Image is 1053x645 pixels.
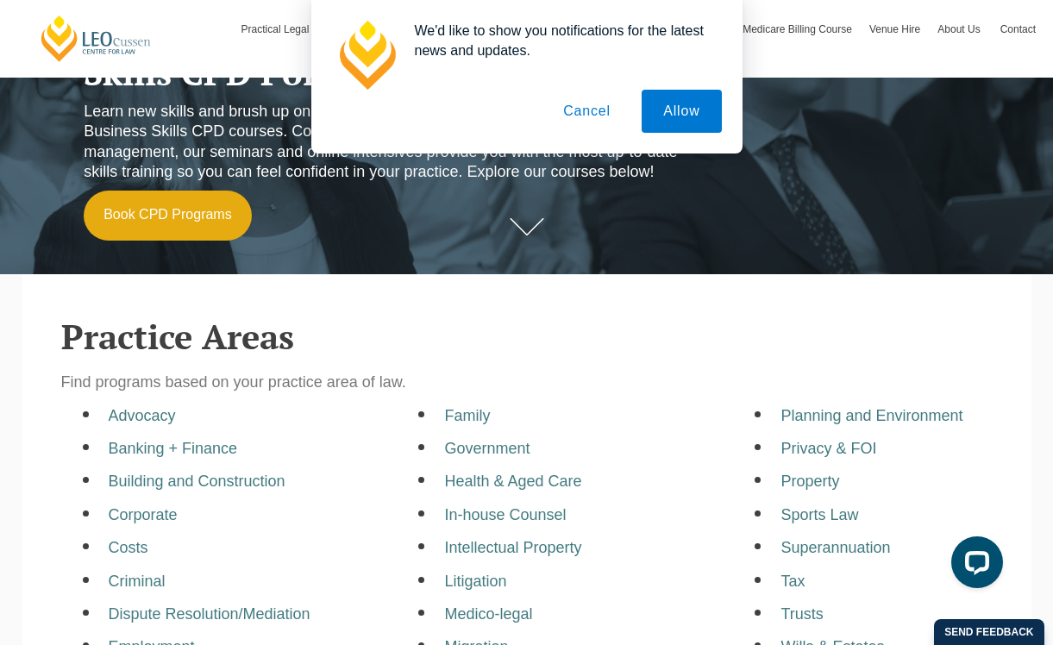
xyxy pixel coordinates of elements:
[61,373,993,392] p: Find programs based on your practice area of law.
[780,573,805,590] a: Tax
[780,440,876,457] a: Privacy & FOI
[780,539,890,556] a: Superannuation
[401,21,722,60] div: We'd like to show you notifications for the latest news and updates.
[542,90,632,133] button: Cancel
[109,440,238,457] a: Banking + Finance
[61,317,993,355] h2: Practice Areas
[109,473,285,490] a: Building and Construction
[109,605,310,623] a: Dispute Resolution/Mediation
[780,473,839,490] a: Property
[780,605,823,623] a: Trusts
[444,573,506,590] a: Litigation
[109,506,178,523] a: Corporate
[109,573,166,590] a: Criminal
[109,407,176,424] a: Advocacy
[780,506,858,523] a: Sports Law
[444,506,566,523] a: In-house Counsel
[642,90,721,133] button: Allow
[84,191,252,241] a: Book CPD Programs
[937,529,1010,602] iframe: LiveChat chat widget
[444,440,530,457] a: Government
[444,539,581,556] a: Intellectual Property
[444,407,490,424] a: Family
[444,473,581,490] a: Health & Aged Care
[444,605,532,623] a: Medico-legal
[332,21,401,90] img: notification icon
[109,539,148,556] a: Costs
[780,407,962,424] a: Planning and Environment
